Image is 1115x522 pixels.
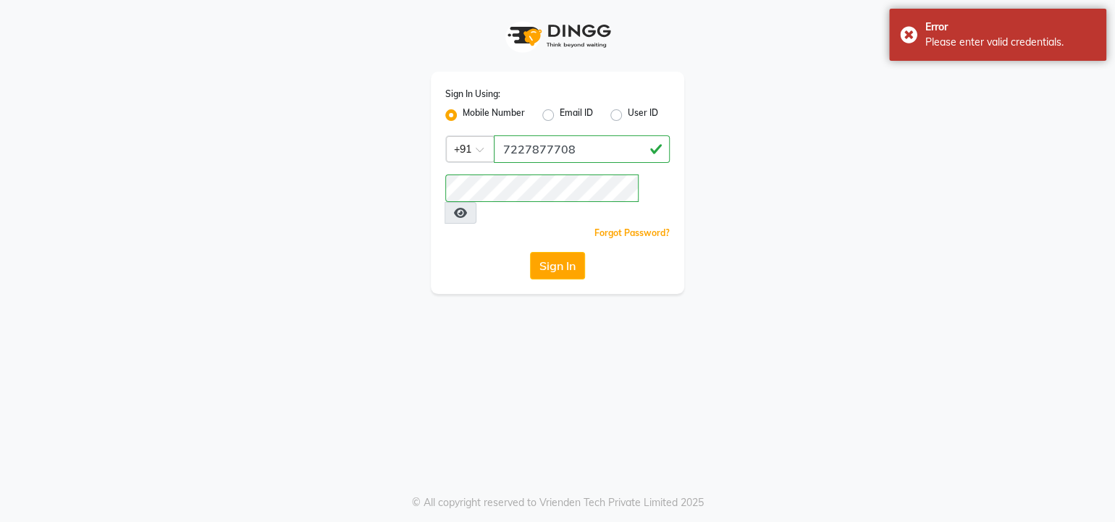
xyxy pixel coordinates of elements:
[594,227,670,238] a: Forgot Password?
[445,174,639,202] input: Username
[560,106,593,124] label: Email ID
[445,88,500,101] label: Sign In Using:
[463,106,525,124] label: Mobile Number
[530,252,585,279] button: Sign In
[925,35,1095,50] div: Please enter valid credentials.
[500,14,615,57] img: logo1.svg
[628,106,658,124] label: User ID
[925,20,1095,35] div: Error
[494,135,670,163] input: Username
